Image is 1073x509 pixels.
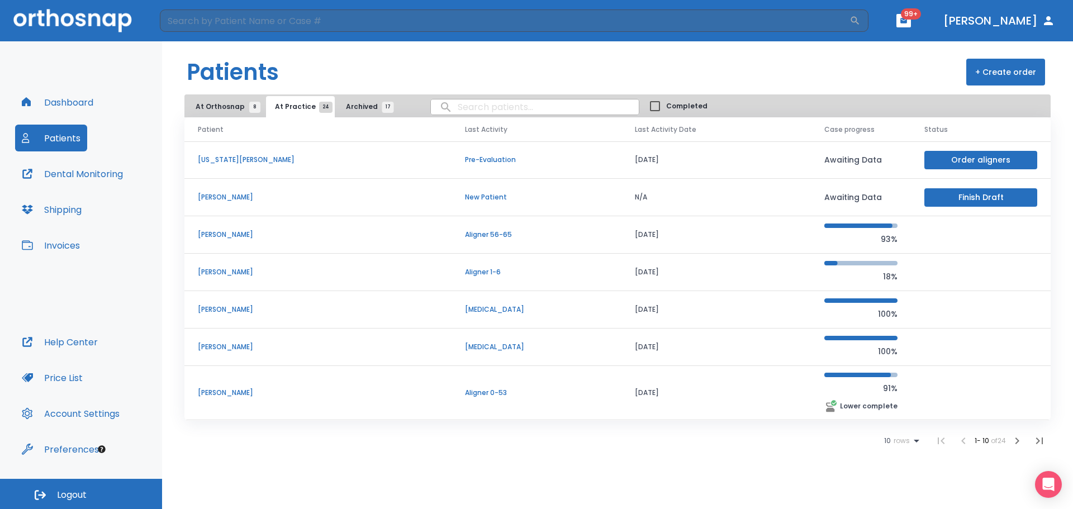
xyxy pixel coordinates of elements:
td: [DATE] [621,216,811,254]
span: 1 - 10 [975,436,991,445]
td: [DATE] [621,329,811,366]
p: Pre-Evaluation [465,155,608,165]
td: N/A [621,179,811,216]
p: [MEDICAL_DATA] [465,342,608,352]
td: [DATE] [621,291,811,329]
p: Lower complete [840,401,898,411]
span: Patient [198,125,224,135]
input: search [431,96,639,118]
button: Order aligners [924,151,1037,169]
p: New Patient [465,192,608,202]
span: Completed [666,101,708,111]
button: Shipping [15,196,88,223]
p: 18% [824,270,898,283]
p: 91% [824,382,898,395]
p: [PERSON_NAME] [198,388,438,398]
span: At Orthosnap [196,102,255,112]
span: 17 [382,102,394,113]
span: Logout [57,489,87,501]
span: 24 [319,102,333,113]
td: [DATE] [621,420,811,458]
p: Awaiting Data [824,191,898,204]
td: [DATE] [621,141,811,179]
img: Orthosnap [13,9,132,32]
p: Aligner 1-6 [465,267,608,277]
button: Dental Monitoring [15,160,130,187]
span: Last Activity [465,125,507,135]
p: [PERSON_NAME] [198,230,438,240]
button: Finish Draft [924,188,1037,207]
td: [DATE] [621,366,811,420]
button: + Create order [966,59,1045,85]
div: Open Intercom Messenger [1035,471,1062,498]
span: Last Activity Date [635,125,696,135]
p: [US_STATE][PERSON_NAME] [198,155,438,165]
p: 93% [824,232,898,246]
p: 100% [824,345,898,358]
p: 100% [824,307,898,321]
p: Aligner 0-53 [465,388,608,398]
p: [PERSON_NAME] [198,305,438,315]
button: Account Settings [15,400,126,427]
p: [PERSON_NAME] [198,267,438,277]
td: [DATE] [621,254,811,291]
span: Status [924,125,948,135]
span: rows [891,437,910,445]
div: Tooltip anchor [97,444,107,454]
span: Case progress [824,125,875,135]
span: 99+ [901,8,921,20]
p: [PERSON_NAME] [198,192,438,202]
button: Price List [15,364,89,391]
button: Invoices [15,232,87,259]
button: Dashboard [15,89,100,116]
span: 8 [249,102,260,113]
p: [MEDICAL_DATA] [465,305,608,315]
h1: Patients [187,55,279,89]
span: of 24 [991,436,1006,445]
p: Aligner 56-65 [465,230,608,240]
button: Patients [15,125,87,151]
button: Preferences [15,436,106,463]
div: tabs [187,96,399,117]
span: Archived [346,102,388,112]
span: 10 [884,437,891,445]
p: [PERSON_NAME] [198,342,438,352]
p: Awaiting Data [824,153,898,167]
input: Search by Patient Name or Case # [160,9,849,32]
button: Help Center [15,329,105,355]
span: At Practice [275,102,326,112]
button: [PERSON_NAME] [939,11,1060,31]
